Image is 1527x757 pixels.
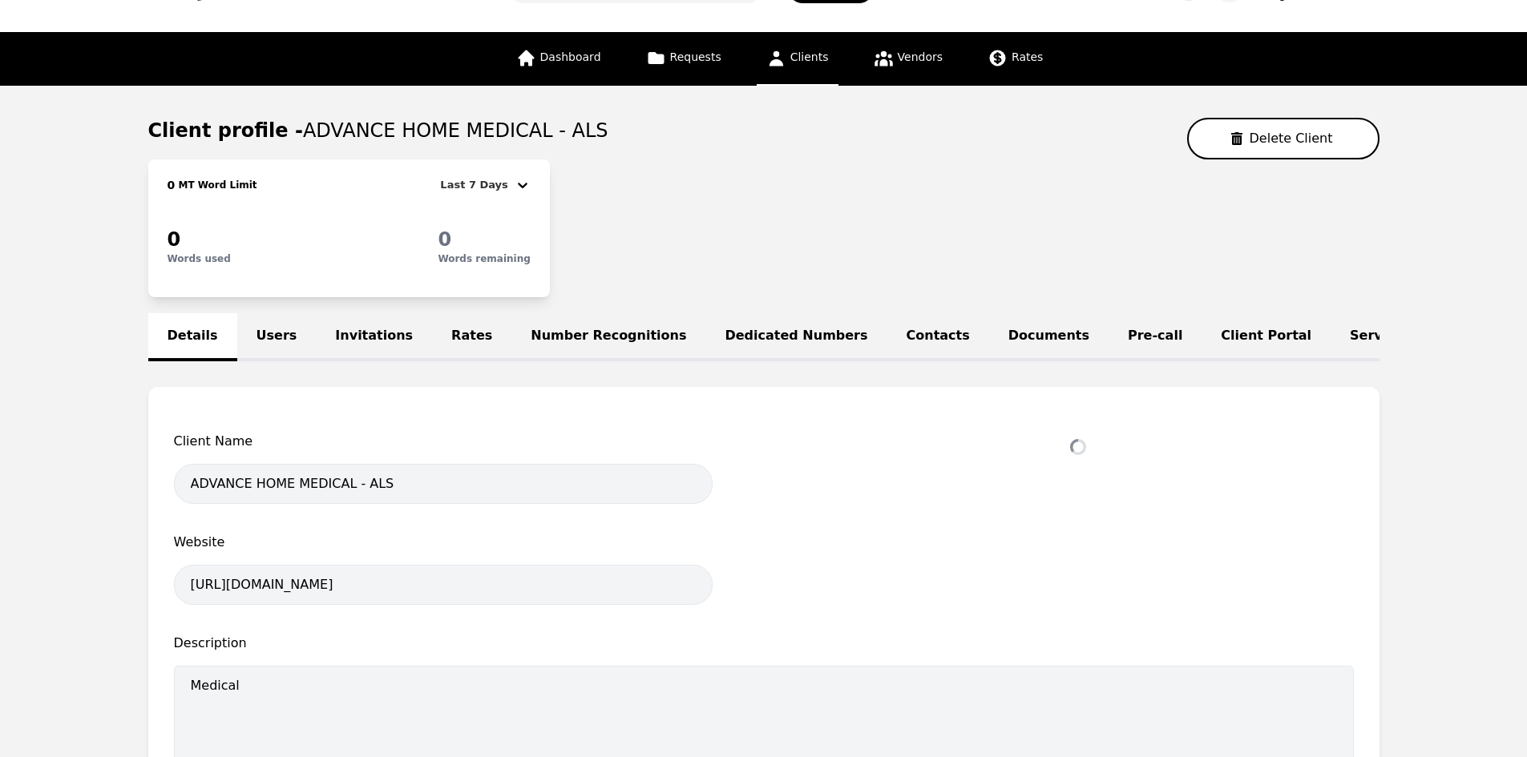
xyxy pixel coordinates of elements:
[174,464,713,504] input: Client name
[168,252,231,265] p: Words used
[168,179,176,191] span: 0
[168,228,181,251] span: 0
[438,228,451,251] span: 0
[989,313,1109,361] a: Documents
[978,32,1052,86] a: Rates
[175,179,257,191] h2: MT Word Limit
[898,50,943,63] span: Vendors
[887,313,989,361] a: Contacts
[440,175,514,195] div: Last 7 Days
[705,313,887,361] a: Dedicated Numbers
[303,119,608,142] span: ADVANCE HOME MEDICAL - ALS
[316,313,432,361] a: Invitations
[540,50,601,63] span: Dashboard
[1331,313,1465,361] a: Service Lines
[174,533,713,552] span: Website
[148,118,608,143] h1: Client profile -
[174,634,1354,653] span: Description
[174,432,713,451] span: Client Name
[790,50,829,63] span: Clients
[432,313,511,361] a: Rates
[438,252,530,265] p: Words remaining
[1109,313,1202,361] a: Pre-call
[511,313,705,361] a: Number Recognitions
[1187,118,1380,159] button: Delete Client
[507,32,611,86] a: Dashboard
[864,32,952,86] a: Vendors
[757,32,838,86] a: Clients
[174,565,713,605] input: https://company.com
[1012,50,1043,63] span: Rates
[636,32,731,86] a: Requests
[1202,313,1331,361] a: Client Portal
[670,50,721,63] span: Requests
[237,313,317,361] a: Users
